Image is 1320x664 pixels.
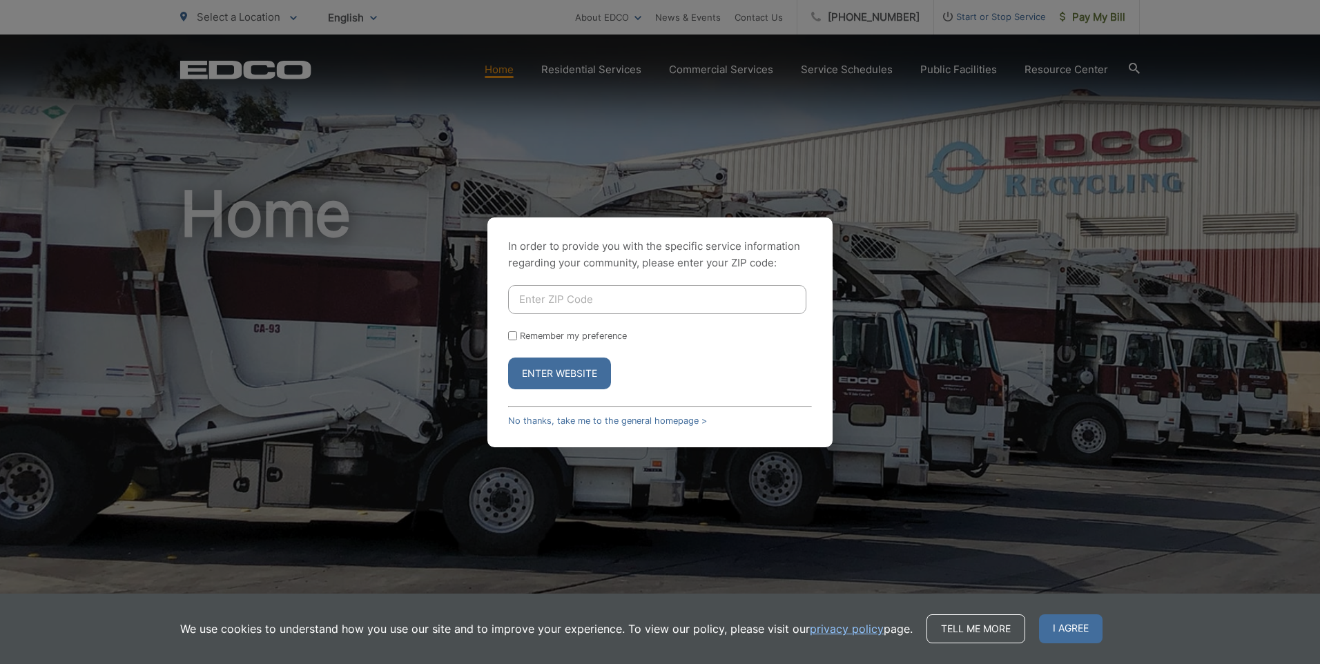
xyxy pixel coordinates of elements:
[1039,614,1103,643] span: I agree
[926,614,1025,643] a: Tell me more
[520,331,627,341] label: Remember my preference
[810,621,884,637] a: privacy policy
[508,416,707,426] a: No thanks, take me to the general homepage >
[508,285,806,314] input: Enter ZIP Code
[508,358,611,389] button: Enter Website
[180,621,913,637] p: We use cookies to understand how you use our site and to improve your experience. To view our pol...
[508,238,812,271] p: In order to provide you with the specific service information regarding your community, please en...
